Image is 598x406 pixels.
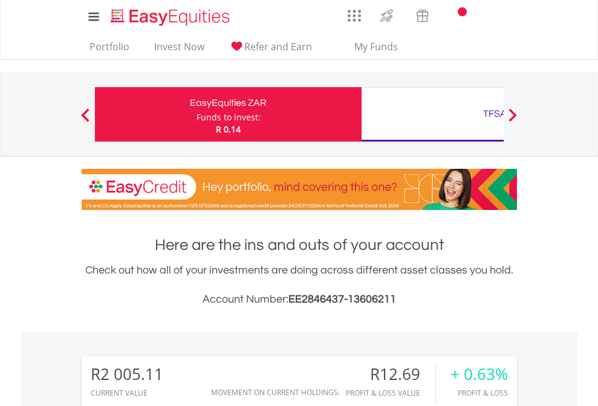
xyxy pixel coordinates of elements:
div: R12.69 [346,365,435,383]
h1: Here are the ins and outs of your account [82,234,517,256]
a: Notifications [440,3,471,27]
a: Invest Now [149,41,209,59]
div: + 0.63% [450,365,508,383]
span: R 0.14 [216,123,241,135]
span: EE2846437-13606211 [288,293,396,305]
div: Profit & Loss Value [346,389,435,397]
img: vouchers-v2.svg [412,6,432,25]
button: Previous [73,114,97,126]
button: Next [501,114,525,126]
a: Vouchers [405,3,440,25]
div: R2 005.11 [91,365,163,383]
div: Funds to invest: [197,111,261,123]
h3: Account Number: [82,291,517,308]
a: Portfolio [85,41,134,59]
img: thrive-v2.svg [377,6,397,25]
a: FAQ's and Support [471,3,502,27]
a: AppsGrid [340,3,369,22]
img: grid-menu-icon.svg [348,9,361,22]
span: Refer and Earn [244,40,312,53]
a: Refer and Earn [224,41,317,59]
div: CURRENT VALUE [91,389,163,397]
span: My Funds [337,39,416,54]
img: EasyCredit Promotion Banner [82,169,517,210]
div: Movement on Current Holdings: [211,388,340,396]
div: EasyEquities ZAR [102,94,354,111]
a: My Profile [502,3,533,30]
div: Check out how all of your investments are doing across different asset classes you hold. [82,262,517,308]
img: EasyEquities_Logo.png [108,7,235,27]
a: Home page [106,3,235,27]
div: Profit & Loss [450,389,508,397]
